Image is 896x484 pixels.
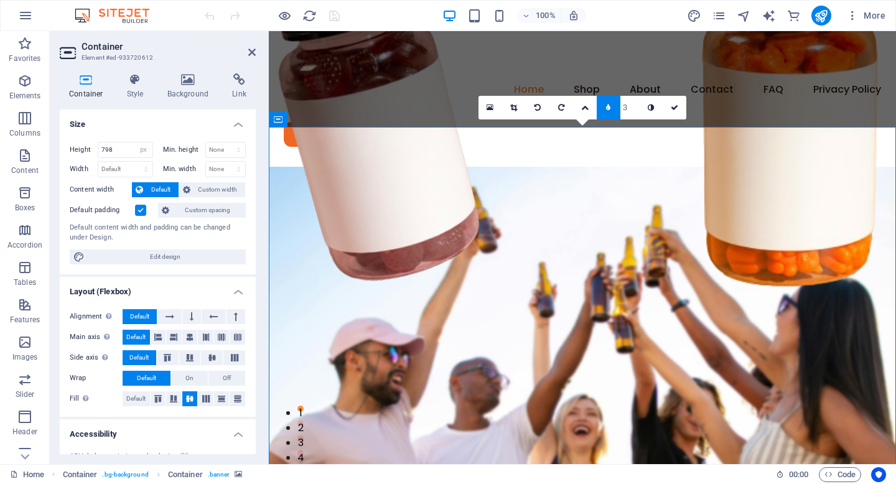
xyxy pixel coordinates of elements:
h6: Session time [776,467,809,482]
label: Main axis [70,330,123,345]
p: Elements [9,91,41,101]
button: Default [123,309,157,324]
a: Greyscale [639,96,663,119]
label: Height [70,146,98,153]
label: Default padding [70,203,135,218]
a: Rotate left 90° [526,96,549,119]
button: design [687,8,702,23]
i: This element contains a background [235,471,242,478]
a: Confirm ( ⌘ ⏎ ) [663,96,686,119]
button: 1 [29,375,35,381]
i: Reload page [302,9,317,23]
label: Min. height [163,146,205,153]
p: Content [11,165,39,175]
label: Side axis [70,350,123,365]
span: Default [126,391,146,406]
p: Tables [14,277,36,287]
div: Default content width and padding can be changed under Design. [70,223,246,243]
i: Pages (Ctrl+Alt+S) [712,9,726,23]
button: 2 [29,389,35,396]
a: Click to cancel selection. Double-click to open Pages [10,467,44,482]
span: . banner [208,467,230,482]
label: Alignment [70,309,123,324]
span: Default [147,182,175,197]
p: Favorites [9,54,40,63]
label: Wrap [70,371,123,386]
i: On resize automatically adjust zoom level to fit chosen device. [568,10,579,21]
span: Custom width [194,182,242,197]
button: publish [811,6,831,26]
label: Fill [70,391,123,406]
button: Code [819,467,861,482]
button: Custom width [179,182,246,197]
button: On [171,371,208,386]
button: More [841,6,890,26]
h3: Element #ed-933720612 [82,52,231,63]
span: Default [137,371,156,386]
p: Images [12,352,38,362]
p: Accordion [7,240,42,250]
button: 4 [29,419,35,426]
button: Custom spacing [158,203,246,218]
button: reload [302,8,317,23]
span: Click to select. Double-click to edit [63,467,98,482]
span: More [846,9,885,22]
p: Boxes [15,203,35,213]
span: Code [824,467,856,482]
span: On [185,371,194,386]
a: Rotate right 90° [549,96,573,119]
i: Design (Ctrl+Alt+Y) [687,9,701,23]
label: Min. width [163,165,205,172]
span: Off [223,371,231,386]
img: Editor Logo [72,8,165,23]
button: Default [123,350,156,365]
label: Content width [70,182,132,197]
button: Default [123,391,150,406]
h4: Size [60,109,256,132]
a: Select files from the file manager, stock photos, or upload file(s) [478,96,502,119]
button: Edit design [70,249,246,264]
span: 00 00 [789,467,808,482]
a: Crop mode [502,96,526,119]
button: text_generator [762,8,777,23]
span: Default [129,350,149,365]
button: Usercentrics [871,467,886,482]
h4: Accessibility [60,419,256,442]
h4: Style [118,73,158,100]
div: ARIA helps assistive technologies (like screen readers) to understand the role, state, and behavi... [70,452,246,483]
span: Custom spacing [173,203,242,218]
span: : [798,470,800,479]
button: commerce [786,8,801,23]
button: pages [712,8,727,23]
button: Off [208,371,245,386]
a: Blur [597,96,620,119]
button: 100% [517,8,561,23]
button: 3 [29,404,35,411]
i: Publish [814,9,828,23]
h4: Background [158,73,223,100]
h4: Link [223,73,256,100]
span: Default [130,309,149,324]
h2: Container [82,41,256,52]
p: Features [10,315,40,325]
p: Columns [9,128,40,138]
i: AI Writer [762,9,776,23]
span: Default [126,330,146,345]
h4: Container [60,73,118,100]
p: Header [12,427,37,437]
span: . bg-background [102,467,148,482]
h6: 100% [536,8,556,23]
p: Slider [16,389,35,399]
span: Click to select. Double-click to edit [168,467,203,482]
button: Default [123,371,170,386]
button: Click here to leave preview mode and continue editing [277,8,292,23]
h4: Layout (Flexbox) [60,277,256,299]
button: navigator [737,8,752,23]
label: Width [70,165,98,172]
i: Navigator [737,9,751,23]
i: Commerce [786,9,801,23]
span: Edit design [88,249,242,264]
button: Default [132,182,179,197]
a: Change orientation [573,96,597,119]
button: Default [123,330,150,345]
